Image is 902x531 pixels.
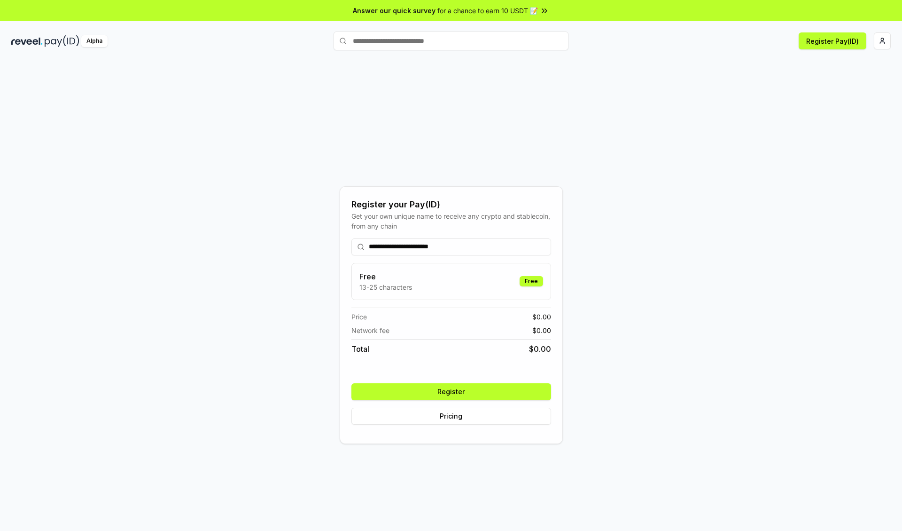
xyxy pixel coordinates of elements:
[353,6,435,16] span: Answer our quick survey
[351,408,551,425] button: Pricing
[437,6,538,16] span: for a chance to earn 10 USDT 📝
[359,282,412,292] p: 13-25 characters
[532,325,551,335] span: $ 0.00
[351,325,389,335] span: Network fee
[359,271,412,282] h3: Free
[799,32,866,49] button: Register Pay(ID)
[11,35,43,47] img: reveel_dark
[351,343,369,355] span: Total
[351,198,551,211] div: Register your Pay(ID)
[351,383,551,400] button: Register
[81,35,108,47] div: Alpha
[532,312,551,322] span: $ 0.00
[529,343,551,355] span: $ 0.00
[520,276,543,286] div: Free
[351,312,367,322] span: Price
[351,211,551,231] div: Get your own unique name to receive any crypto and stablecoin, from any chain
[45,35,79,47] img: pay_id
